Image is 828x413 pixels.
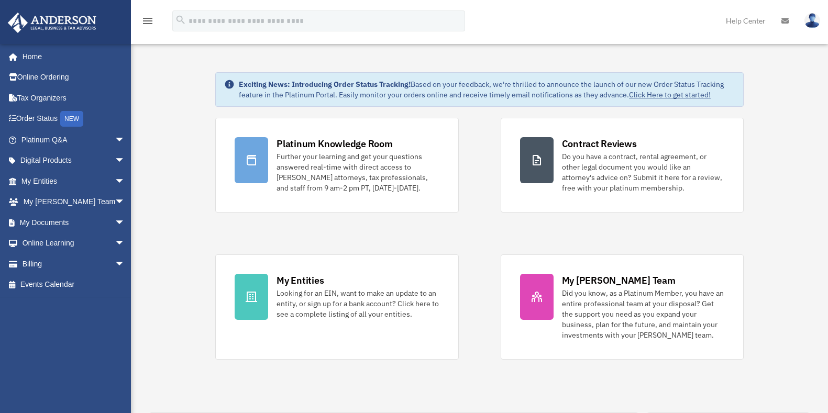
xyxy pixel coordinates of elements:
[7,129,141,150] a: Platinum Q&Aarrow_drop_down
[115,192,136,213] span: arrow_drop_down
[115,233,136,254] span: arrow_drop_down
[239,80,411,89] strong: Exciting News: Introducing Order Status Tracking!
[7,274,141,295] a: Events Calendar
[7,212,141,233] a: My Documentsarrow_drop_down
[7,150,141,171] a: Digital Productsarrow_drop_down
[5,13,100,33] img: Anderson Advisors Platinum Portal
[7,192,141,213] a: My [PERSON_NAME] Teamarrow_drop_down
[562,274,676,287] div: My [PERSON_NAME] Team
[141,15,154,27] i: menu
[7,171,141,192] a: My Entitiesarrow_drop_down
[277,137,393,150] div: Platinum Knowledge Room
[562,151,724,193] div: Do you have a contract, rental agreement, or other legal document you would like an attorney's ad...
[60,111,83,127] div: NEW
[7,233,141,254] a: Online Learningarrow_drop_down
[277,274,324,287] div: My Entities
[175,14,186,26] i: search
[562,288,724,340] div: Did you know, as a Platinum Member, you have an entire professional team at your disposal? Get th...
[501,254,744,360] a: My [PERSON_NAME] Team Did you know, as a Platinum Member, you have an entire professional team at...
[215,254,458,360] a: My Entities Looking for an EIN, want to make an update to an entity, or sign up for a bank accoun...
[7,108,141,130] a: Order StatusNEW
[7,87,141,108] a: Tax Organizers
[629,90,711,99] a: Click Here to get started!
[215,118,458,213] a: Platinum Knowledge Room Further your learning and get your questions answered real-time with dire...
[239,79,735,100] div: Based on your feedback, we're thrilled to announce the launch of our new Order Status Tracking fe...
[7,46,136,67] a: Home
[7,67,141,88] a: Online Ordering
[115,212,136,233] span: arrow_drop_down
[7,253,141,274] a: Billingarrow_drop_down
[115,171,136,192] span: arrow_drop_down
[501,118,744,213] a: Contract Reviews Do you have a contract, rental agreement, or other legal document you would like...
[277,288,439,319] div: Looking for an EIN, want to make an update to an entity, or sign up for a bank account? Click her...
[115,150,136,172] span: arrow_drop_down
[115,129,136,151] span: arrow_drop_down
[804,13,820,28] img: User Pic
[562,137,637,150] div: Contract Reviews
[141,18,154,27] a: menu
[277,151,439,193] div: Further your learning and get your questions answered real-time with direct access to [PERSON_NAM...
[115,253,136,275] span: arrow_drop_down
